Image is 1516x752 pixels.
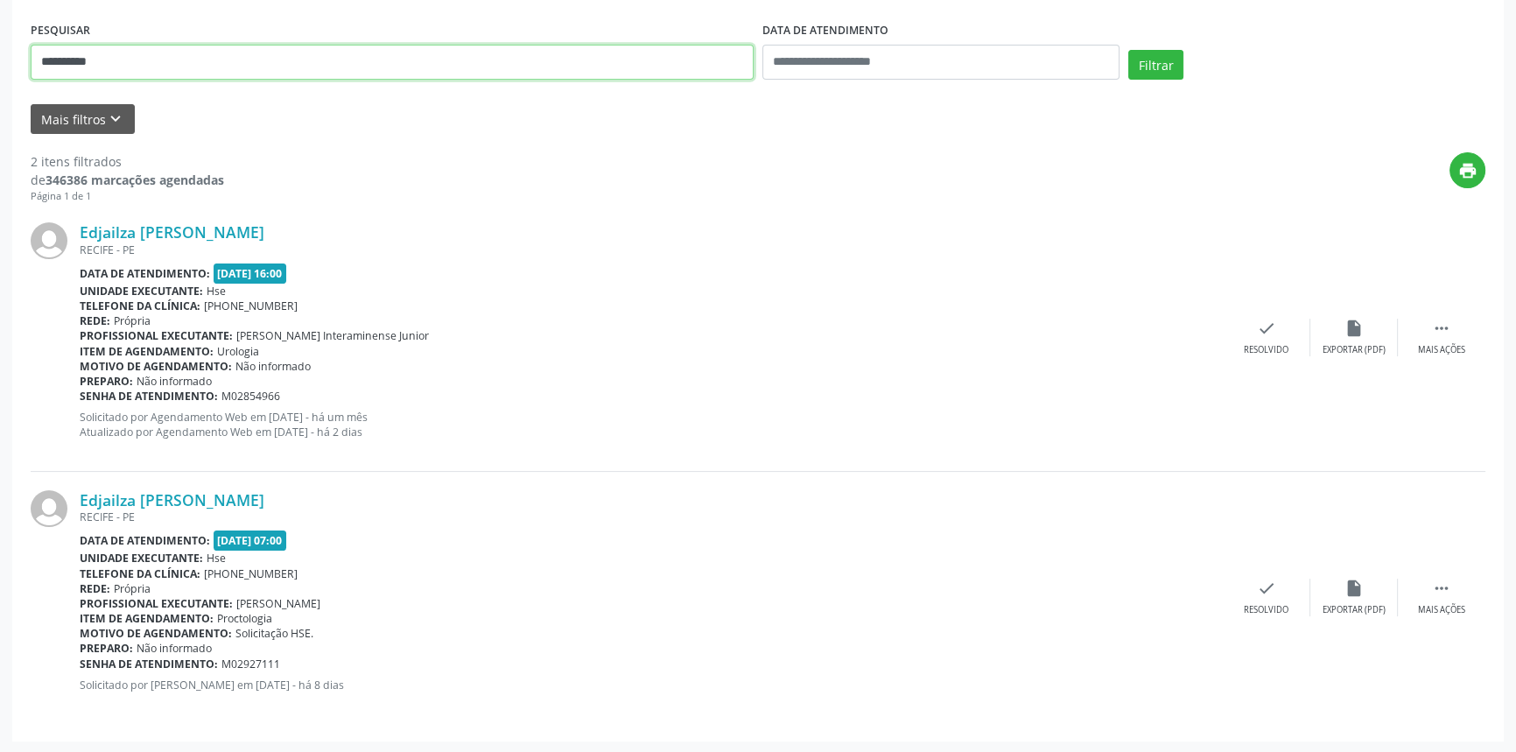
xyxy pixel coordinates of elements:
i:  [1432,579,1451,598]
strong: 346386 marcações agendadas [46,172,224,188]
span: Hse [207,284,226,299]
i: keyboard_arrow_down [106,109,125,129]
i: check [1257,579,1276,598]
div: Mais ações [1418,604,1465,616]
span: [PHONE_NUMBER] [204,299,298,313]
div: RECIFE - PE [80,242,1223,257]
button: Mais filtroskeyboard_arrow_down [31,104,135,135]
b: Motivo de agendamento: [80,359,232,374]
span: Não informado [137,374,212,389]
div: Exportar (PDF) [1323,604,1386,616]
span: [DATE] 07:00 [214,531,287,551]
span: Própria [114,313,151,328]
span: Urologia [217,344,259,359]
b: Profissional executante: [80,596,233,611]
a: Edjailza [PERSON_NAME] [80,222,264,242]
span: [DATE] 16:00 [214,264,287,284]
span: [PHONE_NUMBER] [204,566,298,581]
label: PESQUISAR [31,18,90,45]
div: Mais ações [1418,344,1465,356]
label: DATA DE ATENDIMENTO [762,18,888,45]
b: Senha de atendimento: [80,657,218,671]
b: Unidade executante: [80,551,203,566]
b: Item de agendamento: [80,344,214,359]
b: Item de agendamento: [80,611,214,626]
span: Solicitação HSE. [235,626,313,641]
button: print [1449,152,1485,188]
span: M02927111 [221,657,280,671]
p: Solicitado por Agendamento Web em [DATE] - há um mês Atualizado por Agendamento Web em [DATE] - h... [80,410,1223,439]
div: de [31,171,224,189]
i: insert_drive_file [1344,319,1364,338]
b: Unidade executante: [80,284,203,299]
b: Rede: [80,313,110,328]
p: Solicitado por [PERSON_NAME] em [DATE] - há 8 dias [80,678,1223,692]
img: img [31,222,67,259]
button: Filtrar [1128,50,1183,80]
b: Profissional executante: [80,328,233,343]
b: Telefone da clínica: [80,566,200,581]
b: Data de atendimento: [80,266,210,281]
div: Resolvido [1244,604,1288,616]
img: img [31,490,67,527]
span: M02854966 [221,389,280,404]
b: Senha de atendimento: [80,389,218,404]
span: Não informado [137,641,212,656]
span: Não informado [235,359,311,374]
b: Motivo de agendamento: [80,626,232,641]
b: Preparo: [80,374,133,389]
span: [PERSON_NAME] [236,596,320,611]
div: Exportar (PDF) [1323,344,1386,356]
i: insert_drive_file [1344,579,1364,598]
i: check [1257,319,1276,338]
a: Edjailza [PERSON_NAME] [80,490,264,510]
i: print [1458,161,1477,180]
span: Proctologia [217,611,272,626]
div: Resolvido [1244,344,1288,356]
i:  [1432,319,1451,338]
b: Data de atendimento: [80,533,210,548]
b: Preparo: [80,641,133,656]
span: Hse [207,551,226,566]
div: 2 itens filtrados [31,152,224,171]
span: Própria [114,581,151,596]
span: [PERSON_NAME] Interaminense Junior [236,328,429,343]
b: Telefone da clínica: [80,299,200,313]
div: Página 1 de 1 [31,189,224,204]
b: Rede: [80,581,110,596]
div: RECIFE - PE [80,510,1223,524]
